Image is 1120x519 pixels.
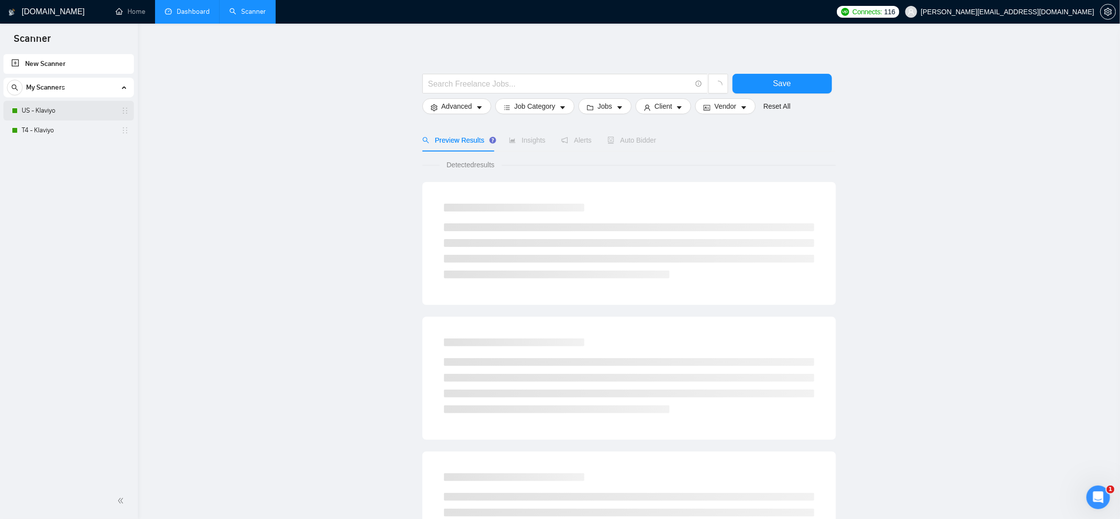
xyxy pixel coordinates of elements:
span: Advanced [442,101,472,112]
button: Save [733,74,832,93]
button: folderJobscaret-down [578,98,632,114]
span: user [644,104,651,111]
span: area-chart [509,137,516,144]
a: setting [1100,8,1116,16]
span: holder [121,126,129,134]
button: search [7,80,23,95]
button: setting [1100,4,1116,20]
a: New Scanner [11,54,126,74]
span: caret-down [559,104,566,111]
span: double-left [117,496,127,506]
span: notification [561,137,568,144]
input: Search Freelance Jobs... [428,78,691,90]
img: upwork-logo.png [841,8,849,16]
span: setting [431,104,438,111]
span: search [422,137,429,144]
span: Auto Bidder [608,136,656,144]
a: Reset All [764,101,791,112]
span: holder [121,107,129,115]
span: Save [773,77,791,90]
iframe: Intercom live chat [1087,486,1110,509]
span: idcard [704,104,710,111]
span: search [7,84,22,91]
span: Jobs [598,101,612,112]
span: Scanner [6,31,59,52]
span: Job Category [514,101,555,112]
span: robot [608,137,614,144]
a: dashboardDashboard [165,7,210,16]
span: Insights [509,136,545,144]
span: info-circle [696,81,702,87]
span: caret-down [476,104,483,111]
span: Client [655,101,672,112]
span: loading [714,81,723,90]
span: Vendor [714,101,736,112]
button: idcardVendorcaret-down [695,98,755,114]
a: US - Klaviyo [22,101,115,121]
span: caret-down [616,104,623,111]
span: 1 [1107,486,1115,493]
a: T4 - Klaviyo [22,121,115,140]
span: Preview Results [422,136,493,144]
span: setting [1101,8,1116,16]
button: settingAdvancedcaret-down [422,98,491,114]
span: user [908,8,915,15]
a: homeHome [116,7,145,16]
span: bars [504,104,511,111]
span: 116 [884,6,895,17]
span: caret-down [740,104,747,111]
span: Alerts [561,136,592,144]
span: Detected results [440,159,501,170]
span: folder [587,104,594,111]
img: logo [8,4,15,20]
span: caret-down [676,104,683,111]
li: New Scanner [3,54,134,74]
button: barsJob Categorycaret-down [495,98,575,114]
span: My Scanners [26,78,65,97]
button: userClientcaret-down [636,98,692,114]
a: searchScanner [229,7,266,16]
li: My Scanners [3,78,134,140]
span: Connects: [853,6,882,17]
div: Tooltip anchor [488,136,497,145]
